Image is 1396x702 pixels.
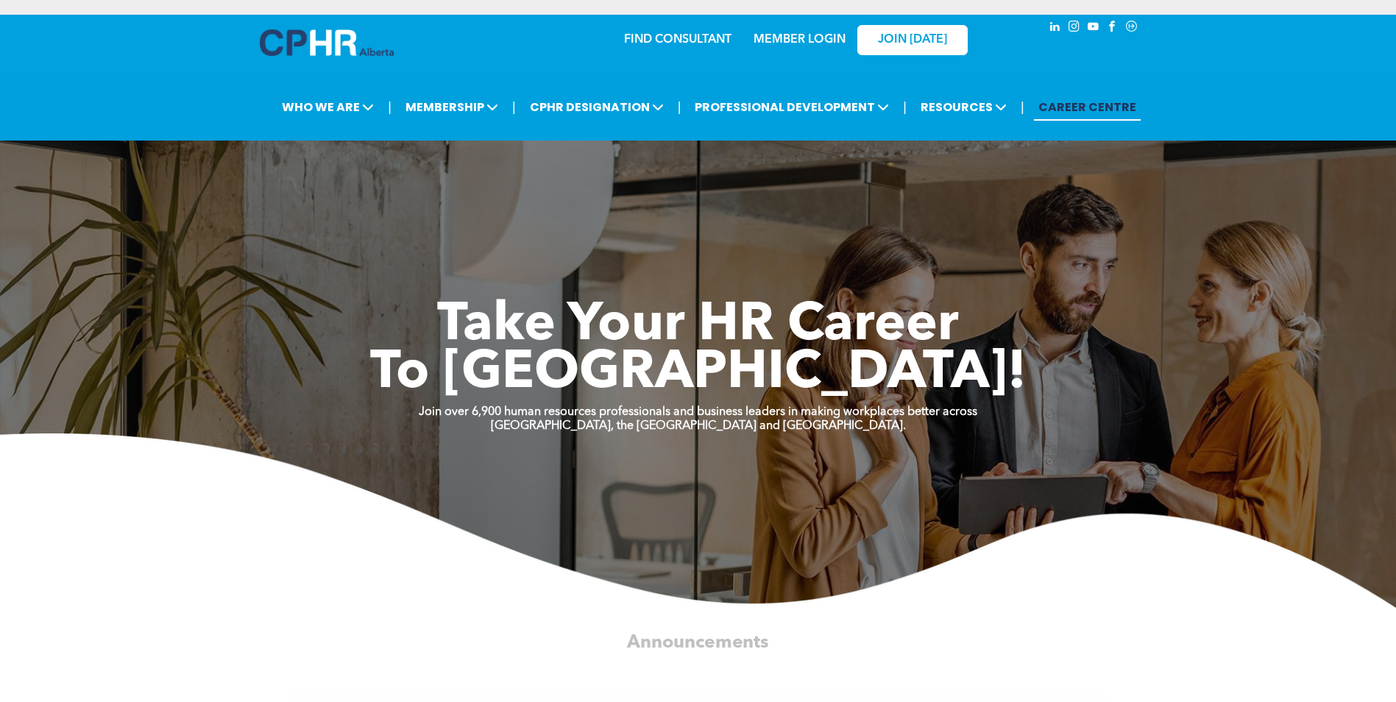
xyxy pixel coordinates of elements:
span: JOIN [DATE] [878,33,947,47]
span: MEMBERSHIP [401,93,503,121]
li: | [678,92,681,122]
span: CPHR DESIGNATION [525,93,668,121]
li: | [1021,92,1024,122]
a: Social network [1124,18,1140,38]
span: Take Your HR Career [437,299,959,352]
li: | [388,92,391,122]
a: FIND CONSULTANT [624,34,731,46]
a: CAREER CENTRE [1034,93,1141,121]
a: MEMBER LOGIN [754,34,846,46]
li: | [903,92,907,122]
a: youtube [1085,18,1102,38]
li: | [512,92,516,122]
span: RESOURCES [916,93,1011,121]
a: facebook [1105,18,1121,38]
span: Announcements [627,634,768,652]
span: WHO WE ARE [277,93,378,121]
strong: [GEOGRAPHIC_DATA], the [GEOGRAPHIC_DATA] and [GEOGRAPHIC_DATA]. [491,420,906,432]
a: JOIN [DATE] [857,25,968,55]
span: To [GEOGRAPHIC_DATA]! [370,347,1027,400]
span: PROFESSIONAL DEVELOPMENT [690,93,893,121]
a: instagram [1066,18,1083,38]
strong: Join over 6,900 human resources professionals and business leaders in making workplaces better ac... [419,406,977,418]
a: linkedin [1047,18,1063,38]
img: A blue and white logo for cp alberta [260,29,394,56]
